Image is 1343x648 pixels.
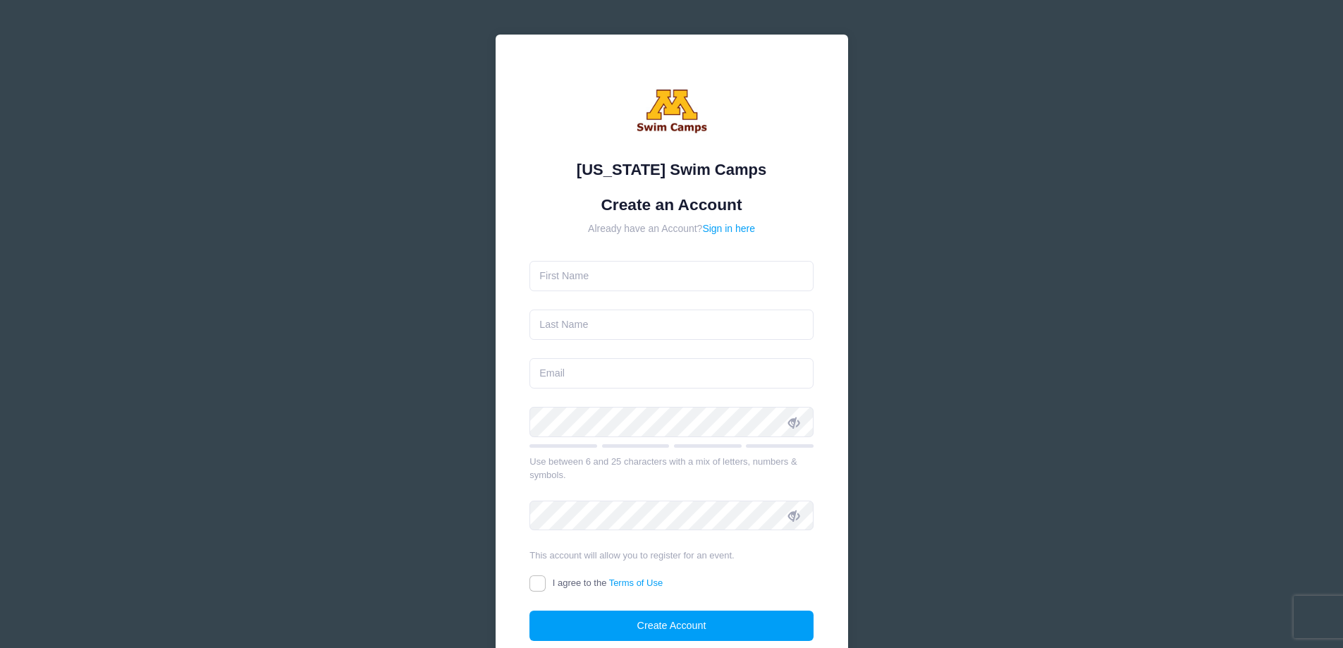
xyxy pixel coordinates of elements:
div: [US_STATE] Swim Camps [529,158,814,181]
input: Email [529,358,814,389]
input: First Name [529,261,814,291]
div: Already have an Account? [529,221,814,236]
button: Create Account [529,611,814,641]
span: I agree to the [553,577,663,588]
input: I agree to theTerms of Use [529,575,546,592]
div: This account will allow you to register for an event. [529,549,814,563]
input: Last Name [529,310,814,340]
a: Sign in here [702,223,755,234]
div: Use between 6 and 25 characters with a mix of letters, numbers & symbols. [529,455,814,482]
a: Terms of Use [609,577,663,588]
h1: Create an Account [529,195,814,214]
img: Minnesota Swim Camps [630,69,714,154]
